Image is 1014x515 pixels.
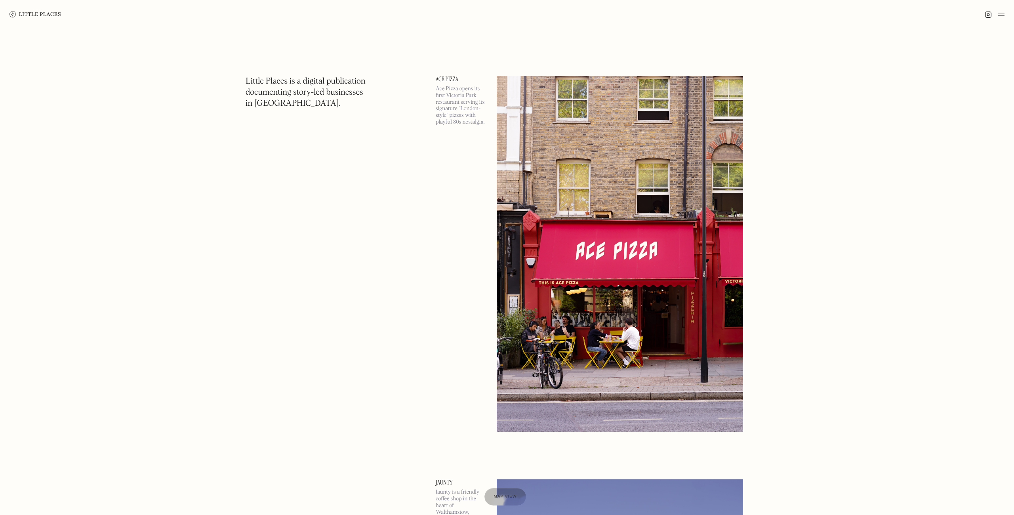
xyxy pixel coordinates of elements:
h1: Little Places is a digital publication documenting story-led businesses in [GEOGRAPHIC_DATA]. [246,76,366,109]
p: Ace Pizza opens its first Victoria Park restaurant serving its signature “London-style” pizzas wi... [436,86,487,126]
span: Map view [494,494,517,499]
a: Map view [484,488,526,505]
img: Ace Pizza [497,76,743,432]
a: Jaunty [436,479,487,486]
a: Ace Pizza [436,76,487,82]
